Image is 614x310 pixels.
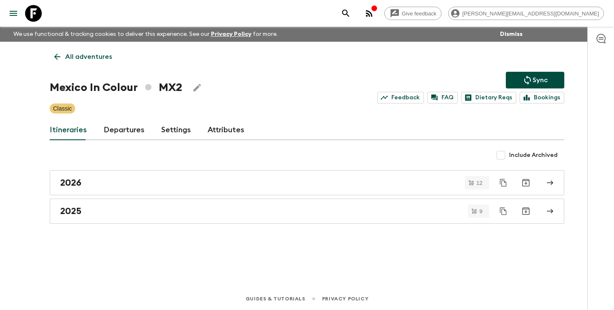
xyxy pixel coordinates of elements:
button: menu [5,5,22,22]
p: We use functional & tracking cookies to deliver this experience. See our for more. [10,27,281,42]
h1: Mexico In Colour MX2 [50,79,182,96]
p: All adventures [65,52,112,62]
a: Give feedback [384,7,441,20]
span: Include Archived [509,151,558,159]
button: Archive [518,174,534,191]
a: Attributes [208,120,244,140]
h2: 2025 [60,206,81,217]
a: Guides & Tutorials [246,294,305,303]
button: Sync adventure departures to the booking engine [506,72,564,88]
span: [PERSON_NAME][EMAIL_ADDRESS][DOMAIN_NAME] [458,10,604,17]
a: Departures [104,120,145,140]
span: 12 [472,180,487,186]
a: All adventures [50,48,117,65]
a: Itineraries [50,120,87,140]
a: Feedback [377,92,424,103]
p: Classic [53,104,72,113]
button: Edit Adventure Title [189,79,206,96]
a: Dietary Reqs [461,92,516,103]
button: Duplicate [496,204,511,219]
button: search adventures [337,5,354,22]
span: Give feedback [397,10,441,17]
a: FAQ [427,92,458,103]
a: Bookings [520,92,564,103]
button: Archive [518,203,534,219]
button: Duplicate [496,175,511,190]
a: Privacy Policy [211,31,251,37]
button: Dismiss [498,28,525,40]
p: Sync [533,75,548,85]
a: Privacy Policy [322,294,368,303]
a: 2026 [50,170,564,195]
a: Settings [161,120,191,140]
span: 9 [474,209,487,214]
div: [PERSON_NAME][EMAIL_ADDRESS][DOMAIN_NAME] [448,7,604,20]
h2: 2026 [60,177,81,188]
a: 2025 [50,199,564,224]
